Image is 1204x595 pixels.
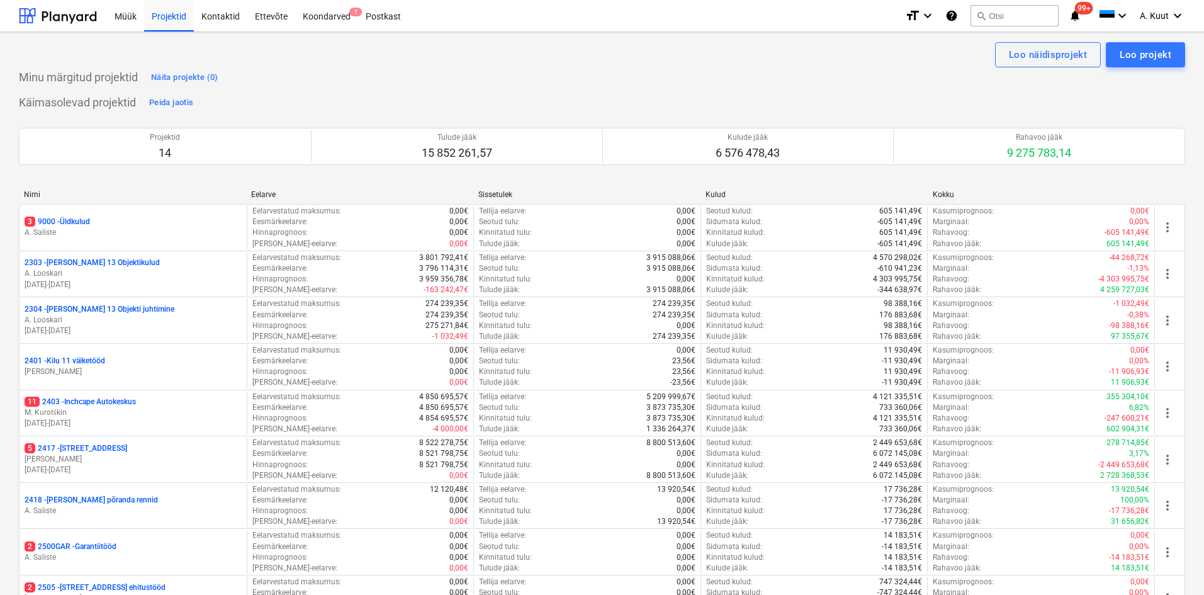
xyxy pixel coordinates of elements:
[479,366,532,377] p: Kinnitatud tulu :
[478,190,695,199] div: Sissetulek
[677,345,695,356] p: 0,00€
[148,67,222,88] button: Näita projekte (0)
[706,331,748,342] p: Kulude jääk :
[1109,506,1149,516] p: -17 736,28€
[706,310,762,320] p: Sidumata kulud :
[449,495,468,506] p: 0,00€
[146,93,196,113] button: Peida jaotis
[646,285,695,295] p: 3 915 088,06€
[25,304,242,336] div: 2304 -[PERSON_NAME] 13 Objekti juhtimineA. Looskari[DATE]-[DATE]
[1129,448,1149,459] p: 3,17%
[425,320,468,331] p: 275 271,84€
[25,495,158,506] p: 2418 - [PERSON_NAME] põranda rennid
[252,495,308,506] p: Eesmärkeelarve :
[933,484,994,495] p: Kasumiprognoos :
[419,402,468,413] p: 4 850 695,57€
[933,377,981,388] p: Rahavoo jääk :
[873,460,922,470] p: 2 449 653,68€
[1160,266,1175,281] span: more_vert
[879,227,922,238] p: 605 141,49€
[873,438,922,448] p: 2 449 653,68€
[479,356,520,366] p: Seotud tulu :
[1129,356,1149,366] p: 0,00%
[1111,377,1149,388] p: 11 906,93€
[933,298,994,309] p: Kasumiprognoos :
[1106,392,1149,402] p: 355 304,10€
[449,239,468,249] p: 0,00€
[933,402,969,413] p: Marginaal :
[479,217,520,227] p: Seotud tulu :
[252,506,308,516] p: Hinnaprognoos :
[933,285,981,295] p: Rahavoo jääk :
[479,438,526,448] p: Tellija eelarve :
[25,443,242,475] div: 52417 -[STREET_ADDRESS][PERSON_NAME][DATE]-[DATE]
[252,285,337,295] p: [PERSON_NAME]-eelarve :
[419,392,468,402] p: 4 850 695,57€
[653,310,695,320] p: 274 239,35€
[884,320,922,331] p: 98 388,16€
[25,582,35,592] span: 2
[933,252,994,263] p: Kasumiprognoos :
[933,310,969,320] p: Marginaal :
[706,413,765,424] p: Kinnitatud kulud :
[252,516,337,527] p: [PERSON_NAME]-eelarve :
[1115,8,1130,23] i: keyboard_arrow_down
[971,5,1059,26] button: Otsi
[25,268,242,279] p: A. Looskari
[706,206,753,217] p: Seotud kulud :
[479,274,532,285] p: Kinnitatud tulu :
[252,298,341,309] p: Eelarvestatud maksumus :
[945,8,958,23] i: Abikeskus
[149,96,193,110] div: Peida jaotis
[882,495,922,506] p: -17 736,28€
[252,484,341,495] p: Eelarvestatud maksumus :
[877,217,922,227] p: -605 141,49€
[252,252,341,263] p: Eelarvestatud maksumus :
[677,460,695,470] p: 0,00€
[252,392,341,402] p: Eelarvestatud maksumus :
[933,392,994,402] p: Kasumiprognoos :
[1160,220,1175,235] span: more_vert
[25,217,90,227] p: 9000 - Üldkulud
[884,506,922,516] p: 17 736,28€
[449,506,468,516] p: 0,00€
[449,516,468,527] p: 0,00€
[479,206,526,217] p: Tellija eelarve :
[479,470,520,481] p: Tulude jääk :
[933,320,969,331] p: Rahavoog :
[933,366,969,377] p: Rahavoog :
[1100,285,1149,295] p: 4 259 727,03€
[677,206,695,217] p: 0,00€
[252,424,337,434] p: [PERSON_NAME]-eelarve :
[706,263,762,274] p: Sidumata kulud :
[419,460,468,470] p: 8 521 798,75€
[25,258,160,268] p: 2303 - [PERSON_NAME] 13 Objektikulud
[252,206,341,217] p: Eelarvestatud maksumus :
[706,460,765,470] p: Kinnitatud kulud :
[424,285,468,295] p: -163 242,47€
[706,506,765,516] p: Kinnitatud kulud :
[25,541,242,563] div: 22500GAR -GarantiitöödA. Saliste
[1120,47,1171,63] div: Loo projekt
[25,582,166,593] p: 2505 - [STREET_ADDRESS] ehitustööd
[1130,206,1149,217] p: 0,00€
[1007,145,1071,161] p: 9 275 783,14
[882,356,922,366] p: -11 930,49€
[25,280,242,290] p: [DATE] - [DATE]
[706,217,762,227] p: Sidumata kulud :
[646,438,695,448] p: 8 800 513,60€
[479,484,526,495] p: Tellija eelarve :
[19,95,136,110] p: Käimasolevad projektid
[479,345,526,356] p: Tellija eelarve :
[151,71,218,85] div: Näita projekte (0)
[933,470,981,481] p: Rahavoo jääk :
[706,470,748,481] p: Kulude jääk :
[706,320,765,331] p: Kinnitatud kulud :
[479,298,526,309] p: Tellija eelarve :
[933,217,969,227] p: Marginaal :
[933,239,981,249] p: Rahavoo jääk :
[251,190,468,199] div: Eelarve
[430,484,468,495] p: 12 120,48€
[884,484,922,495] p: 17 736,28€
[479,402,520,413] p: Seotud tulu :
